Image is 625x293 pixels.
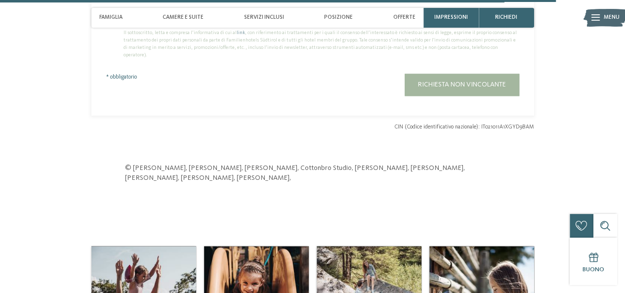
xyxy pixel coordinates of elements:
[163,14,204,21] span: Camere e Suite
[106,29,519,59] div: Il sottoscritto, letta e compresa l’informativa di cui al , con riferimento ai trattamenti per i ...
[434,14,468,21] span: Impressioni
[583,266,604,273] span: Buono
[324,14,353,21] span: Posizione
[495,14,517,21] span: richiedi
[106,74,137,80] span: * obbligatorio
[99,14,123,21] span: Famiglia
[405,74,519,96] button: Richiesta non vincolante
[394,124,534,131] span: CIN (Codice identificativo nazionale): IT021011A1XGYD9BAM
[244,14,284,21] span: Servizi inclusi
[393,14,416,21] span: Offerte
[570,238,617,285] a: Buono
[237,30,245,35] a: link
[418,81,506,88] span: Richiesta non vincolante
[125,163,500,183] p: © [PERSON_NAME], [PERSON_NAME], [PERSON_NAME], Cottonbro Studio, [PERSON_NAME], [PERSON_NAME], [P...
